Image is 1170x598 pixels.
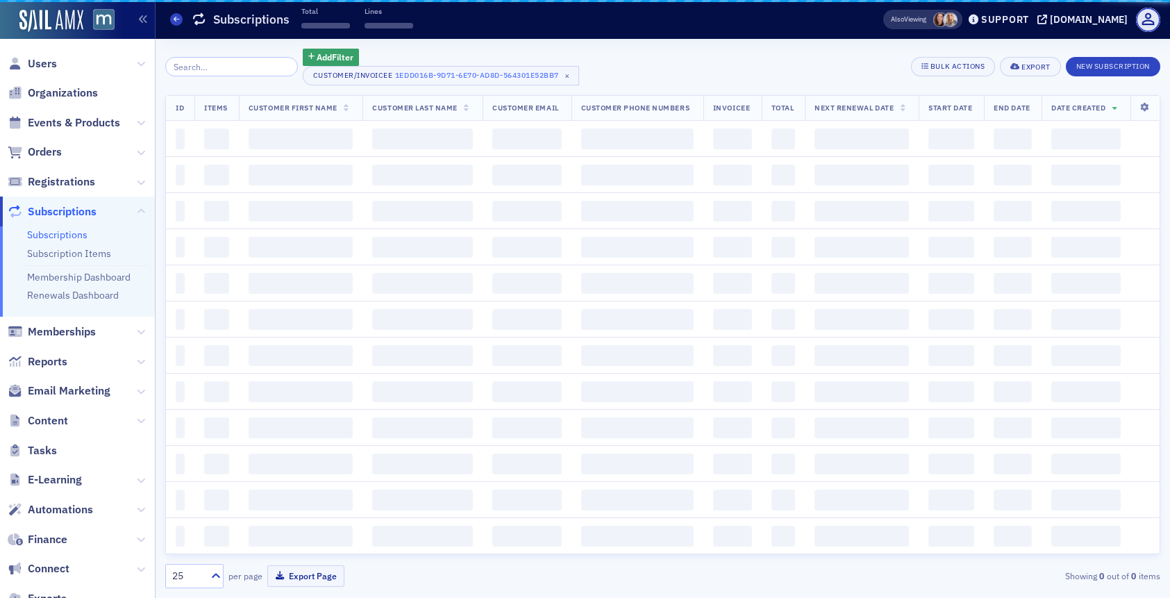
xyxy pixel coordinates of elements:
p: Total [301,6,350,16]
div: Also [891,15,904,24]
span: ‌ [176,201,185,222]
span: ‌ [176,237,185,258]
img: SailAMX [93,9,115,31]
a: Subscriptions [27,229,87,241]
span: ‌ [713,454,752,474]
span: ‌ [249,273,353,294]
span: ‌ [249,345,353,366]
button: AddFilter [303,49,360,66]
span: ‌ [492,454,561,474]
span: ‌ [814,128,909,149]
span: ‌ [814,417,909,438]
div: Bulk Actions [930,63,985,70]
span: ‌ [581,490,694,510]
span: ‌ [713,309,752,330]
span: ‌ [301,23,350,28]
span: Customer Email [492,103,558,113]
span: ‌ [492,201,561,222]
a: Memberships [8,324,96,340]
span: Start Date [928,103,972,113]
span: ‌ [581,526,694,547]
span: ‌ [771,273,796,294]
span: ‌ [176,381,185,402]
span: ‌ [581,381,694,402]
span: ‌ [771,417,796,438]
span: Registrations [28,174,95,190]
span: ‌ [204,417,229,438]
span: ‌ [713,381,752,402]
span: ‌ [994,309,1032,330]
span: ‌ [771,381,796,402]
span: ‌ [928,273,974,294]
span: ‌ [928,128,974,149]
span: ‌ [713,128,752,149]
span: ‌ [249,454,353,474]
span: ‌ [994,345,1032,366]
span: ‌ [176,490,185,510]
span: ‌ [994,237,1032,258]
span: ‌ [249,237,353,258]
span: ‌ [1051,526,1121,547]
span: ‌ [176,128,185,149]
span: Emily Trott [943,13,958,27]
span: ‌ [1051,381,1121,402]
span: ‌ [372,237,473,258]
span: ‌ [994,417,1032,438]
span: ‌ [204,237,229,258]
span: ‌ [1051,309,1121,330]
span: ‌ [372,201,473,222]
span: ‌ [994,381,1032,402]
span: Customer First Name [249,103,337,113]
span: ‌ [771,237,796,258]
p: Lines [365,6,413,16]
span: ‌ [994,128,1032,149]
button: Export [1000,57,1060,76]
span: ‌ [771,309,796,330]
span: ‌ [372,454,473,474]
span: ‌ [771,128,796,149]
span: ‌ [249,165,353,185]
span: ‌ [176,165,185,185]
span: ‌ [928,345,974,366]
span: ‌ [581,454,694,474]
strong: 0 [1129,570,1139,582]
span: ‌ [249,417,353,438]
span: ‌ [713,417,752,438]
span: ‌ [176,526,185,547]
a: Finance [8,532,67,547]
span: ‌ [814,454,909,474]
span: ‌ [771,165,796,185]
span: Connect [28,561,69,576]
span: ‌ [372,128,473,149]
span: ‌ [492,273,561,294]
button: Bulk Actions [911,57,995,76]
span: ID [176,103,184,113]
span: ‌ [176,417,185,438]
a: Content [8,413,68,429]
span: ‌ [994,454,1032,474]
span: ‌ [1051,165,1121,185]
span: ‌ [928,526,974,547]
span: ‌ [204,128,229,149]
span: ‌ [492,128,561,149]
span: Items [204,103,228,113]
span: ‌ [928,309,974,330]
span: ‌ [372,381,473,402]
span: ‌ [814,381,909,402]
span: ‌ [994,490,1032,510]
span: ‌ [771,526,796,547]
span: ‌ [1051,345,1121,366]
span: ‌ [771,454,796,474]
span: ‌ [581,273,694,294]
span: Content [28,413,68,429]
div: Customer/Invoicee [313,71,393,80]
span: Add Filter [317,51,353,63]
img: SailAMX [19,10,83,32]
a: Users [8,56,57,72]
button: Customer/Invoicee1edd016b-9d71-6e70-ad8d-564301e52bb7× [303,66,579,85]
span: ‌ [204,345,229,366]
span: ‌ [713,345,752,366]
span: ‌ [372,273,473,294]
span: ‌ [204,273,229,294]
